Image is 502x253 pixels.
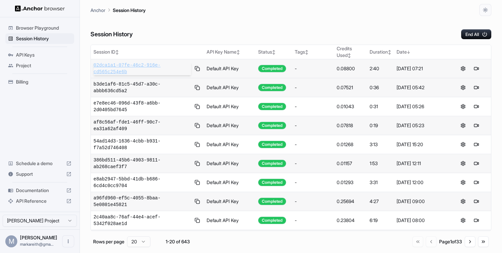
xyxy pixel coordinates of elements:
div: - [295,103,331,110]
div: - [295,160,331,167]
div: Browser Playground [5,23,74,33]
div: Tags [295,49,331,55]
div: Support [5,169,74,179]
div: Completed [258,103,286,110]
span: 2c40aa8c-76af-44e4-acef-5342f028ae1d [93,214,191,227]
td: Default API Key [204,230,255,249]
div: Schedule a demo [5,158,74,169]
div: [DATE] 12:11 [397,160,446,167]
div: Completed [258,217,286,224]
div: Completed [258,198,286,205]
div: Session ID [93,49,201,55]
td: Default API Key [204,59,255,78]
div: 0.07818 [337,122,364,129]
div: - [295,65,331,72]
span: Support [16,171,64,177]
td: Default API Key [204,173,255,192]
span: Session History [16,35,72,42]
div: - [295,179,331,186]
div: - [295,84,331,91]
div: [DATE] 12:00 [397,179,446,186]
div: API Key Name [207,49,253,55]
div: [DATE] 08:00 [397,217,446,224]
td: Default API Key [204,211,255,230]
span: Documentation [16,187,64,194]
img: Anchor Logo [15,5,65,12]
div: [DATE] 15:20 [397,141,446,148]
span: Schedule a demo [16,160,64,167]
span: ↕ [305,50,308,55]
span: b3de1af6-81c5-45d7-a30c-abbb636cd5a2 [93,81,191,94]
span: ↓ [407,50,410,55]
p: Anchor [90,7,105,14]
div: 0.23804 [337,217,364,224]
div: 3:13 [370,141,391,148]
div: [DATE] 09:00 [397,198,446,205]
div: 1-20 of 643 [161,238,194,245]
div: 0.08800 [337,65,364,72]
span: ↕ [237,50,240,55]
span: 386bd511-45b6-4903-9811-ab268caef3f7 [93,157,191,170]
div: Duration [370,49,391,55]
div: Completed [258,84,286,91]
div: 0:31 [370,103,391,110]
span: 54ad14d3-1636-4cbb-b931-f7a52d746408 [93,138,191,151]
div: Session History [5,33,74,44]
div: Page 1 of 33 [439,238,462,245]
span: e8ab2947-5bbd-41db-b686-6cd4c0cc9704 [93,176,191,189]
span: Project [16,62,72,69]
span: markareith@gmail.com [20,242,54,247]
p: Session History [113,7,146,14]
div: [DATE] 07:21 [397,65,446,72]
span: Billing [16,79,72,85]
span: 02dca1a1-07fe-46c2-916e-cd565c254e6b [93,62,191,75]
div: 4:27 [370,198,391,205]
div: 0:19 [370,122,391,129]
div: 3:31 [370,179,391,186]
div: 0.01293 [337,179,364,186]
p: Rows per page [93,238,124,245]
span: e7e8ec46-096d-43f8-a6bb-2d0405bd7645 [93,100,191,113]
div: [DATE] 05:23 [397,122,446,129]
div: Completed [258,65,286,72]
span: ↕ [388,50,391,55]
div: [DATE] 05:26 [397,103,446,110]
div: [DATE] 05:42 [397,84,446,91]
span: API Reference [16,198,64,204]
div: Status [258,49,289,55]
span: API Keys [16,52,72,58]
td: Default API Key [204,78,255,97]
div: M [5,235,17,247]
span: ↕ [272,50,275,55]
div: - [295,217,331,224]
div: Credits Used [337,45,364,59]
div: 2:40 [370,65,391,72]
div: - [295,141,331,148]
div: Billing [5,77,74,87]
td: Default API Key [204,154,255,173]
span: Browser Playground [16,25,72,31]
div: Completed [258,179,286,186]
div: 0.25694 [337,198,364,205]
div: 1:53 [370,160,391,167]
span: af8c56af-fde1-46ff-90c7-ea31a62af409 [93,119,191,132]
div: - [295,122,331,129]
div: 0.07521 [337,84,364,91]
span: ↕ [348,53,351,58]
div: Completed [258,160,286,167]
div: Project [5,60,74,71]
div: 0.01157 [337,160,364,167]
button: End All [461,29,491,39]
h6: Session History [90,30,133,39]
button: Open menu [62,235,74,247]
div: API Keys [5,50,74,60]
div: Completed [258,122,286,129]
td: Default API Key [204,97,255,116]
div: API Reference [5,196,74,206]
span: Mark Reith [20,235,57,240]
div: - [295,198,331,205]
td: Default API Key [204,116,255,135]
div: 0.01043 [337,103,364,110]
span: a96fd960-ef5c-4055-8baa-5e0801e45821 [93,195,191,208]
div: 6:19 [370,217,391,224]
